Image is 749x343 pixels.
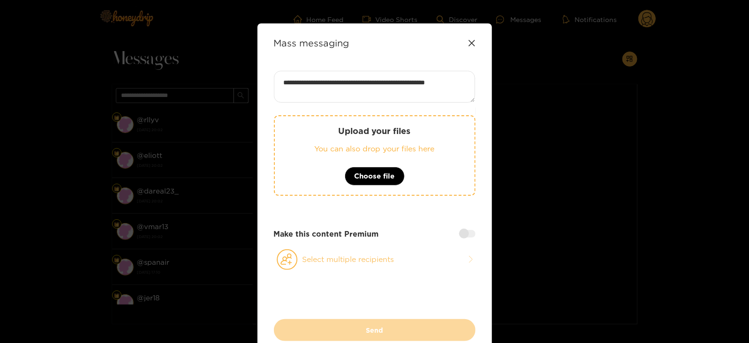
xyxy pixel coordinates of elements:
button: Send [274,319,476,341]
strong: Mass messaging [274,37,349,48]
button: Choose file [345,167,405,186]
p: You can also drop your files here [294,143,456,154]
strong: Make this content Premium [274,229,379,239]
span: Choose file [355,171,395,182]
p: Upload your files [294,126,456,136]
button: Select multiple recipients [274,249,476,270]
